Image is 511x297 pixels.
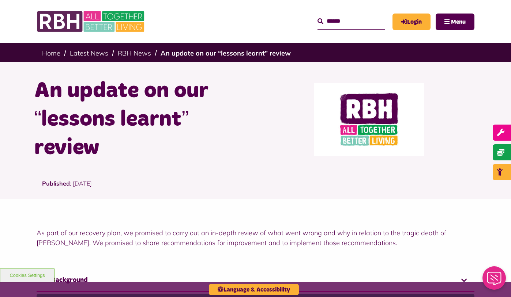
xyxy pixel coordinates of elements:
[161,49,291,57] a: An update on our “lessons learnt” review
[34,77,250,162] h1: An update on our “lessons learnt” review
[37,7,146,36] img: RBH
[478,264,511,297] iframe: Netcall Web Assistant for live chat
[70,49,108,57] a: Latest News
[42,49,60,57] a: Home
[314,83,424,156] img: RBH logo
[451,19,466,25] span: Menu
[37,270,474,292] a: Background
[42,179,469,199] p: : [DATE]
[42,180,70,187] strong: Published
[118,49,151,57] a: RBH News
[318,14,385,29] input: Search
[209,284,299,295] button: Language & Accessibility
[392,14,431,30] a: MyRBH
[436,14,474,30] button: Navigation
[37,228,474,248] p: As part of our recovery plan, we promised to carry out an in-depth review of what went wrong and ...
